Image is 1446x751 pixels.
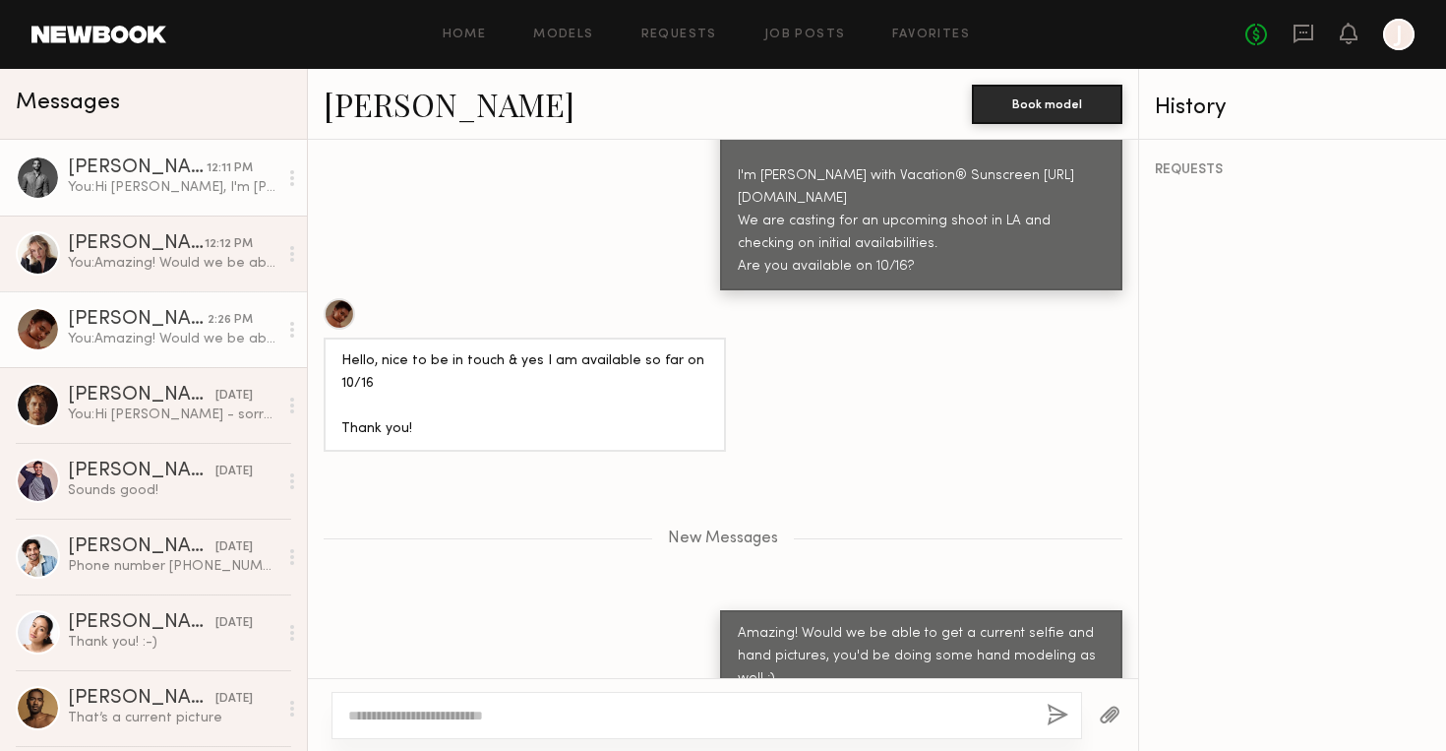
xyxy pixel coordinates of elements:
span: Messages [16,92,120,114]
div: [DATE] [215,463,253,481]
div: [PERSON_NAME] [68,462,215,481]
div: REQUESTS [1155,163,1430,177]
div: You: Hi [PERSON_NAME] - sorry for the late response but we figured it out, all set. Thanks again. [68,406,277,424]
div: You: Amazing! Would we be able to get a current selfie and hand pictures, you'd be doing some han... [68,254,277,273]
a: Models [533,29,593,41]
a: [PERSON_NAME] [324,83,574,125]
div: You: Hi [PERSON_NAME], I'm [PERSON_NAME] with Vacation® Sunscreen [URL][DOMAIN_NAME] We are casti... [68,178,277,197]
div: [PERSON_NAME] [68,613,215,633]
a: Favorites [892,29,970,41]
div: 12:12 PM [205,235,253,254]
div: Hi [PERSON_NAME], I'm [PERSON_NAME] with Vacation® Sunscreen [URL][DOMAIN_NAME] We are casting fo... [738,120,1105,279]
div: [DATE] [215,538,253,557]
div: [DATE] [215,614,253,633]
div: [DATE] [215,387,253,406]
a: Requests [641,29,717,41]
a: Home [443,29,487,41]
button: Book model [972,85,1122,124]
div: Amazing! Would we be able to get a current selfie and hand pictures, you'd be doing some hand mod... [738,623,1105,691]
div: [PERSON_NAME] [68,537,215,557]
div: You: Amazing! Would we be able to get a current selfie and hand pictures, you'd be doing some han... [68,330,277,348]
div: [PERSON_NAME] [68,158,207,178]
div: Thank you! :-) [68,633,277,652]
div: 12:11 PM [207,159,253,178]
div: [PERSON_NAME] [68,310,208,330]
span: New Messages [668,531,778,547]
div: [PERSON_NAME] [68,234,205,254]
a: J [1383,19,1415,50]
a: Book model [972,94,1122,111]
div: 2:26 PM [208,311,253,330]
div: That’s a current picture [68,709,277,727]
div: [PERSON_NAME] [68,689,215,709]
div: [DATE] [215,690,253,709]
div: Phone number [PHONE_NUMBER] Email [EMAIL_ADDRESS][DOMAIN_NAME] [68,557,277,576]
div: Hello, nice to be in touch & yes I am available so far on 10/16 Thank you! [341,350,708,441]
div: History [1155,96,1430,119]
a: Job Posts [764,29,846,41]
div: [PERSON_NAME] [68,386,215,406]
div: Sounds good! [68,481,277,500]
